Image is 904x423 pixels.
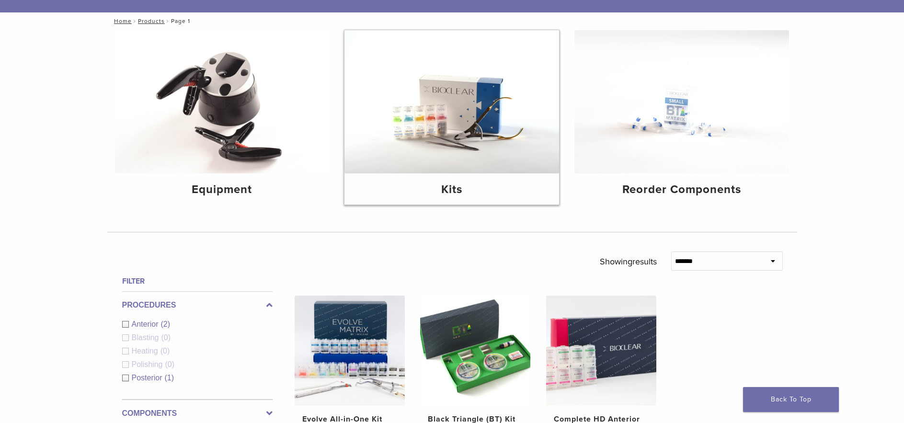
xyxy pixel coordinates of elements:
span: Anterior [132,320,161,328]
a: Home [111,18,132,24]
a: Back To Top [743,387,839,412]
span: Heating [132,347,160,355]
a: Reorder Components [574,30,789,205]
nav: Page 1 [107,12,797,30]
img: Evolve All-in-One Kit [295,296,405,406]
h4: Kits [352,181,551,198]
span: (0) [161,333,171,342]
span: Posterior [132,374,165,382]
img: Black Triangle (BT) Kit [420,296,530,406]
a: Products [138,18,165,24]
span: (2) [161,320,171,328]
span: / [165,19,171,23]
h4: Filter [122,275,273,287]
img: Kits [344,30,559,173]
p: Showing results [600,252,657,272]
span: / [132,19,138,23]
h4: Reorder Components [582,181,781,198]
span: (0) [160,347,170,355]
label: Procedures [122,299,273,311]
a: Equipment [115,30,330,205]
span: (0) [165,360,174,368]
img: Reorder Components [574,30,789,173]
span: Blasting [132,333,161,342]
img: Equipment [115,30,330,173]
h4: Equipment [123,181,322,198]
span: Polishing [132,360,165,368]
a: Kits [344,30,559,205]
span: (1) [165,374,174,382]
img: Complete HD Anterior Kit [546,296,656,406]
label: Components [122,408,273,419]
